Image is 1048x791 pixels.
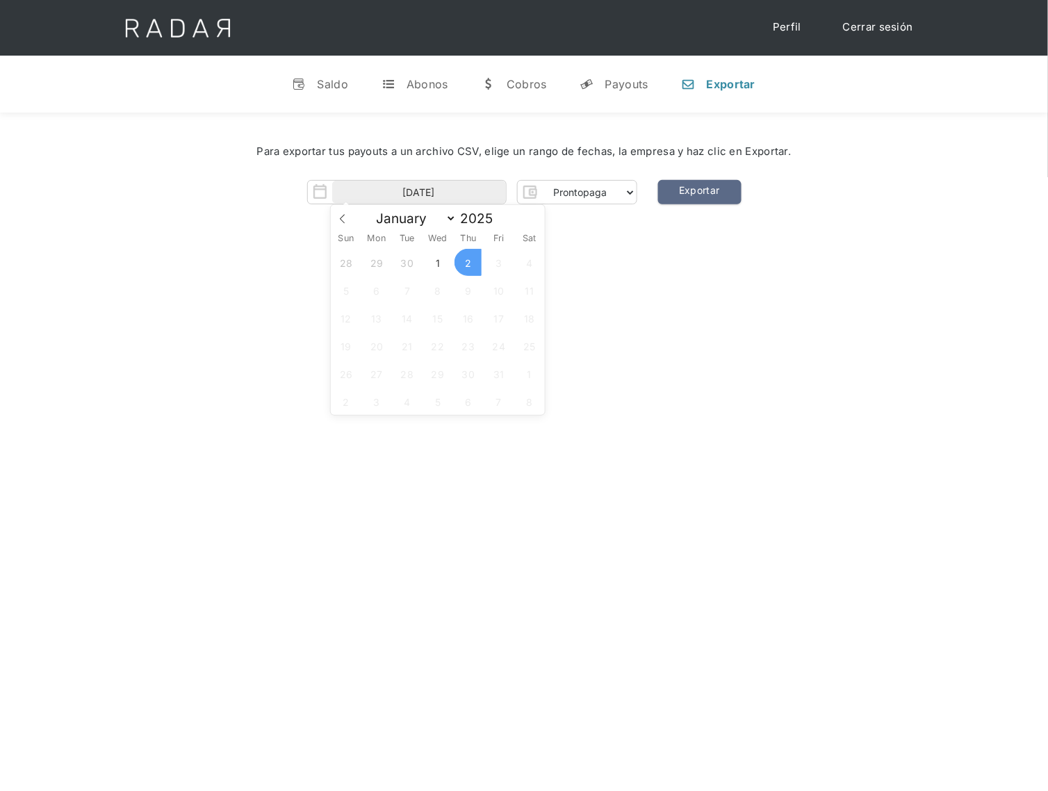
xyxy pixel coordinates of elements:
[516,332,543,359] span: October 25, 2025
[605,77,648,91] div: Payouts
[307,180,637,204] form: Form
[455,388,482,415] span: November 6, 2025
[392,234,423,243] span: Tue
[363,388,391,415] span: November 3, 2025
[707,77,755,91] div: Exportar
[333,360,360,387] span: October 26, 2025
[485,388,512,415] span: November 7, 2025
[516,249,543,276] span: October 4, 2025
[455,277,482,304] span: October 9, 2025
[516,360,543,387] span: November 1, 2025
[361,234,392,243] span: Mon
[363,304,391,332] span: October 13, 2025
[482,77,496,91] div: w
[425,249,452,276] span: October 1, 2025
[394,332,421,359] span: October 21, 2025
[425,360,452,387] span: October 29, 2025
[485,277,512,304] span: October 10, 2025
[484,234,514,243] span: Fri
[485,249,512,276] span: October 3, 2025
[394,388,421,415] span: November 4, 2025
[363,332,391,359] span: October 20, 2025
[829,14,927,41] a: Cerrar sesión
[759,14,815,41] a: Perfil
[333,249,360,276] span: September 28, 2025
[425,388,452,415] span: November 5, 2025
[333,388,360,415] span: November 2, 2025
[514,234,545,243] span: Sat
[331,234,361,243] span: Sun
[516,277,543,304] span: October 11, 2025
[363,360,391,387] span: October 27, 2025
[455,249,482,276] span: October 2, 2025
[363,249,391,276] span: September 29, 2025
[658,180,742,204] a: Exportar
[318,77,349,91] div: Saldo
[455,332,482,359] span: October 23, 2025
[423,234,453,243] span: Wed
[425,304,452,332] span: October 15, 2025
[333,304,360,332] span: October 12, 2025
[455,360,482,387] span: October 30, 2025
[363,277,391,304] span: October 6, 2025
[580,77,594,91] div: y
[507,77,547,91] div: Cobros
[453,234,484,243] span: Thu
[425,332,452,359] span: October 22, 2025
[682,77,696,91] div: n
[407,77,448,91] div: Abonos
[485,332,512,359] span: October 24, 2025
[333,277,360,304] span: October 5, 2025
[382,77,395,91] div: t
[425,277,452,304] span: October 8, 2025
[516,304,543,332] span: October 18, 2025
[333,332,360,359] span: October 19, 2025
[370,210,457,227] select: Month
[457,211,507,227] input: Year
[516,388,543,415] span: November 8, 2025
[455,304,482,332] span: October 16, 2025
[42,144,1006,160] div: Para exportar tus payouts a un archivo CSV, elige un rango de fechas, la empresa y haz clic en Ex...
[394,249,421,276] span: September 30, 2025
[293,77,306,91] div: v
[394,360,421,387] span: October 28, 2025
[394,304,421,332] span: October 14, 2025
[485,304,512,332] span: October 17, 2025
[485,360,512,387] span: October 31, 2025
[394,277,421,304] span: October 7, 2025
